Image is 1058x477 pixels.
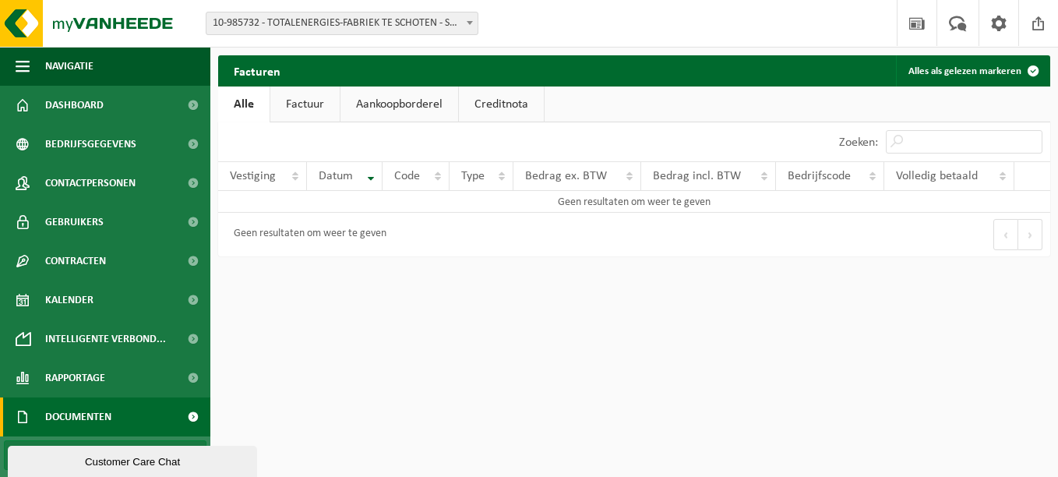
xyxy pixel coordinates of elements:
[461,170,485,182] span: Type
[839,136,878,149] label: Zoeken:
[8,443,260,477] iframe: chat widget
[230,170,276,182] span: Vestiging
[340,87,458,122] a: Aankoopborderel
[788,170,851,182] span: Bedrijfscode
[206,12,478,35] span: 10-985732 - TOTALENERGIES-FABRIEK TE SCHOTEN - SCHOTEN
[45,397,111,436] span: Documenten
[218,191,1050,213] td: Geen resultaten om weer te geven
[45,47,93,86] span: Navigatie
[206,12,478,34] span: 10-985732 - TOTALENERGIES-FABRIEK TE SCHOTEN - SCHOTEN
[1018,219,1042,250] button: Next
[653,170,741,182] span: Bedrag incl. BTW
[45,86,104,125] span: Dashboard
[896,170,978,182] span: Volledig betaald
[45,203,104,242] span: Gebruikers
[48,441,89,471] span: Facturen
[45,359,105,397] span: Rapportage
[525,170,607,182] span: Bedrag ex. BTW
[45,125,136,164] span: Bedrijfsgegevens
[394,170,420,182] span: Code
[459,87,544,122] a: Creditnota
[319,170,353,182] span: Datum
[45,281,93,320] span: Kalender
[270,87,340,122] a: Factuur
[45,242,106,281] span: Contracten
[993,219,1018,250] button: Previous
[4,440,206,470] a: Facturen
[896,55,1049,87] button: Alles als gelezen markeren
[45,320,166,359] span: Intelligente verbond...
[218,87,270,122] a: Alle
[226,221,386,249] div: Geen resultaten om weer te geven
[45,164,136,203] span: Contactpersonen
[218,55,296,86] h2: Facturen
